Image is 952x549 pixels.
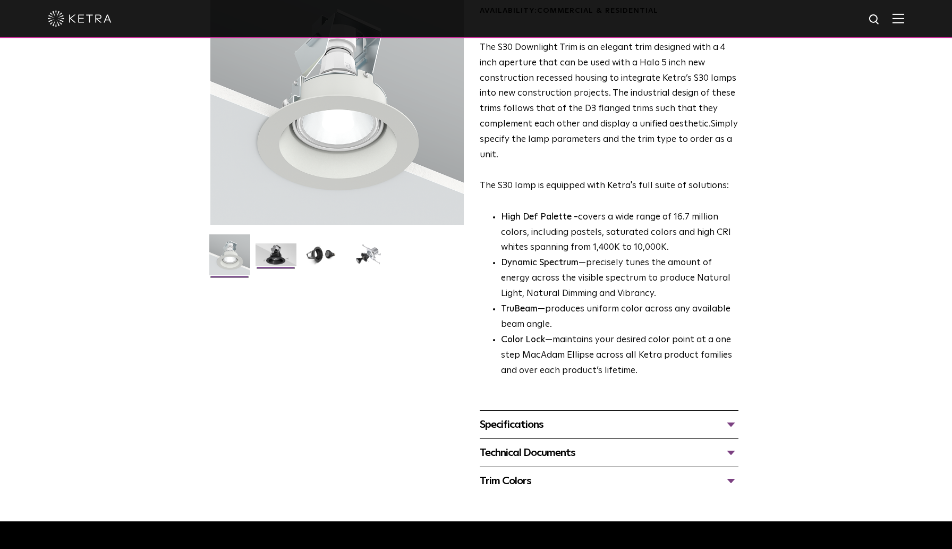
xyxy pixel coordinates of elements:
div: Trim Colors [480,472,738,489]
li: —produces uniform color across any available beam angle. [501,302,738,333]
li: —precisely tunes the amount of energy across the visible spectrum to produce Natural Light, Natur... [501,256,738,302]
div: Technical Documents [480,444,738,461]
img: S30-DownlightTrim-2021-Web-Square [209,234,250,283]
img: ketra-logo-2019-white [48,11,112,27]
div: Specifications [480,416,738,433]
strong: Color Lock [501,335,545,344]
li: —maintains your desired color point at a one step MacAdam Ellipse across all Ketra product famili... [501,333,738,379]
span: The S30 Downlight Trim is an elegant trim designed with a 4 inch aperture that can be used with a... [480,43,736,129]
strong: TruBeam [501,305,538,314]
img: S30 Halo Downlight_Exploded_Black [348,243,389,274]
p: covers a wide range of 16.7 million colors, including pastels, saturated colors and high CRI whit... [501,210,738,256]
img: S30 Halo Downlight_Hero_Black_Gradient [256,243,296,274]
strong: High Def Palette - [501,213,578,222]
strong: Dynamic Spectrum [501,258,579,267]
img: S30 Halo Downlight_Table Top_Black [302,243,343,274]
p: The S30 lamp is equipped with Ketra's full suite of solutions: [480,40,738,194]
img: search icon [868,13,881,27]
img: Hamburger%20Nav.svg [892,13,904,23]
span: Simply specify the lamp parameters and the trim type to order as a unit.​ [480,120,738,159]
